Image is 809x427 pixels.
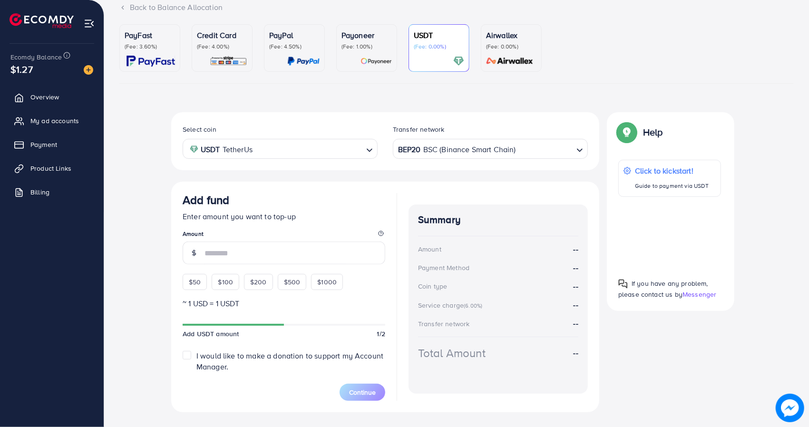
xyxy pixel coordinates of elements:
[574,244,578,255] strong: --
[635,180,709,192] p: Guide to payment via USDT
[197,43,247,50] p: (Fee: 4.00%)
[7,135,97,154] a: Payment
[10,13,74,28] img: logo
[418,345,486,361] div: Total Amount
[7,111,97,130] a: My ad accounts
[453,56,464,67] img: card
[190,145,198,154] img: coin
[393,125,445,134] label: Transfer network
[574,281,578,292] strong: --
[618,124,635,141] img: Popup guide
[10,52,62,62] span: Ecomdy Balance
[7,159,97,178] a: Product Links
[423,143,516,156] span: BSC (Binance Smart Chain)
[30,140,57,149] span: Payment
[418,301,485,310] div: Service charge
[483,56,536,67] img: card
[574,300,578,310] strong: --
[269,43,320,50] p: (Fee: 4.50%)
[287,56,320,67] img: card
[418,263,469,272] div: Payment Method
[618,279,628,289] img: Popup guide
[418,244,441,254] div: Amount
[125,29,175,41] p: PayFast
[119,2,794,13] div: Back to Balance Allocation
[125,43,175,50] p: (Fee: 3.60%)
[30,116,79,126] span: My ad accounts
[250,277,267,287] span: $200
[127,56,175,67] img: card
[30,187,49,197] span: Billing
[618,279,708,299] span: If you have any problem, please contact us by
[377,329,385,339] span: 1/2
[517,142,573,156] input: Search for option
[414,43,464,50] p: (Fee: 0.00%)
[7,183,97,202] a: Billing
[183,329,239,339] span: Add USDT amount
[84,18,95,29] img: menu
[183,298,385,309] p: ~ 1 USD = 1 USDT
[398,143,421,156] strong: BEP20
[201,143,220,156] strong: USDT
[189,277,201,287] span: $50
[464,302,482,310] small: (6.00%)
[183,230,385,242] legend: Amount
[10,56,34,82] span: $1.27
[183,211,385,222] p: Enter amount you want to top-up
[341,43,392,50] p: (Fee: 1.00%)
[7,87,97,107] a: Overview
[317,277,337,287] span: $1000
[682,290,716,299] span: Messenger
[223,143,253,156] span: TetherUs
[418,214,578,226] h4: Summary
[341,29,392,41] p: Payoneer
[393,139,588,158] div: Search for option
[349,388,376,397] span: Continue
[183,139,378,158] div: Search for option
[284,277,301,287] span: $500
[486,43,536,50] p: (Fee: 0.00%)
[574,262,578,273] strong: --
[84,65,93,75] img: image
[643,126,663,138] p: Help
[361,56,392,67] img: card
[486,29,536,41] p: Airwallex
[635,165,709,176] p: Click to kickstart!
[418,281,447,291] div: Coin type
[183,125,216,134] label: Select coin
[30,92,59,102] span: Overview
[255,142,362,156] input: Search for option
[340,384,385,401] button: Continue
[183,193,229,207] h3: Add fund
[779,397,801,419] img: image
[197,29,247,41] p: Credit Card
[218,277,233,287] span: $100
[196,350,383,372] span: I would like to make a donation to support my Account Manager.
[30,164,71,173] span: Product Links
[574,348,578,359] strong: --
[414,29,464,41] p: USDT
[574,318,578,329] strong: --
[210,56,247,67] img: card
[269,29,320,41] p: PayPal
[418,319,470,329] div: Transfer network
